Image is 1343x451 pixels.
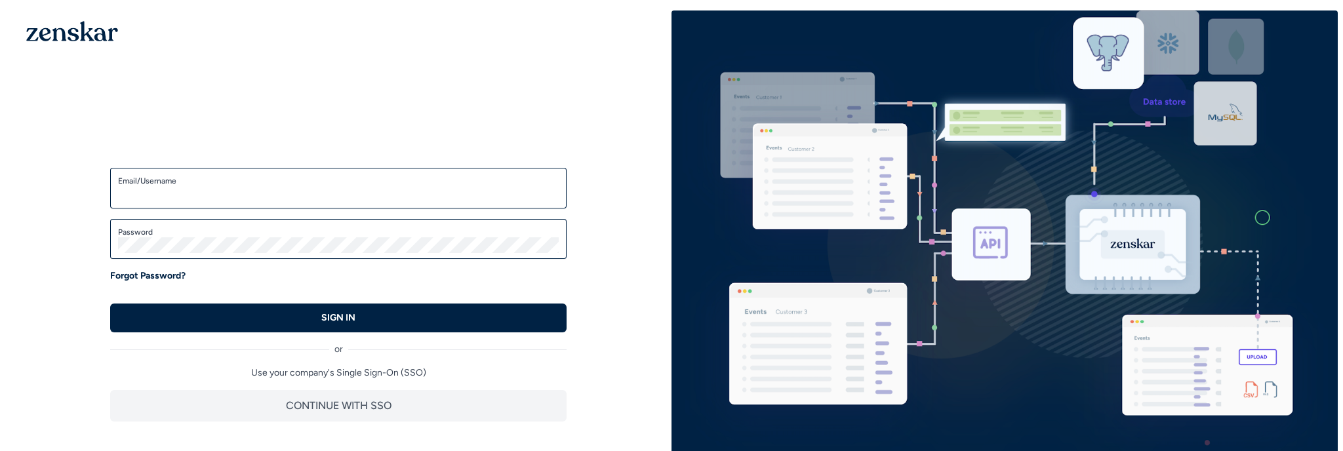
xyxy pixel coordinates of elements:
[118,227,559,237] label: Password
[110,304,567,332] button: SIGN IN
[110,366,567,380] p: Use your company's Single Sign-On (SSO)
[110,332,567,356] div: or
[321,311,355,324] p: SIGN IN
[118,176,559,186] label: Email/Username
[26,21,118,41] img: 1OGAJ2xQqyY4LXKgY66KYq0eOWRCkrZdAb3gUhuVAqdWPZE9SRJmCz+oDMSn4zDLXe31Ii730ItAGKgCKgCCgCikA4Av8PJUP...
[110,269,186,283] a: Forgot Password?
[110,390,567,422] button: CONTINUE WITH SSO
